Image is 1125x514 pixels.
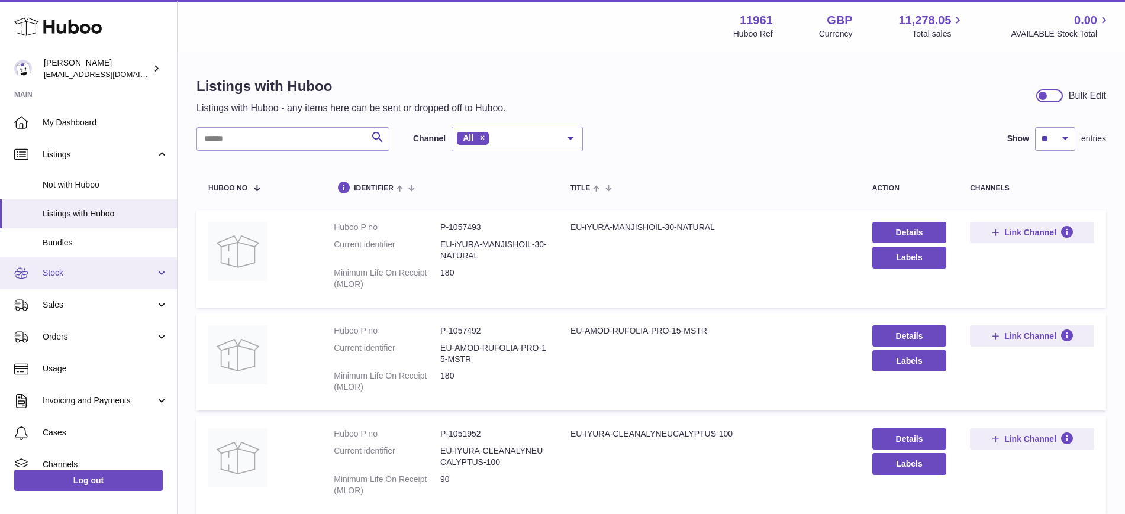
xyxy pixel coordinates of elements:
[872,222,946,243] a: Details
[872,428,946,450] a: Details
[334,342,440,365] dt: Current identifier
[898,12,951,28] span: 11,278.05
[208,222,267,281] img: EU-iYURA-MANJISHOIL-30-NATURAL
[196,77,506,96] h1: Listings with Huboo
[1004,434,1056,444] span: Link Channel
[43,149,156,160] span: Listings
[970,185,1094,192] div: channels
[43,179,168,190] span: Not with Huboo
[208,185,247,192] span: Huboo no
[440,342,547,365] dd: EU-AMOD-RUFOLIA-PRO-15-MSTR
[440,445,547,468] dd: EU-IYURA-CLEANALYNEUCALYPTUS-100
[912,28,965,40] span: Total sales
[1007,133,1029,144] label: Show
[570,428,849,439] div: EU-IYURA-CLEANALYNEUCALYPTUS-100
[970,325,1094,347] button: Link Channel
[334,267,440,290] dt: Minimum Life On Receipt (MLOR)
[208,325,267,384] img: EU-AMOD-RUFOLIA-PRO-15-MSTR
[43,208,168,219] span: Listings with Huboo
[872,185,946,192] div: action
[570,222,849,233] div: EU-iYURA-MANJISHOIL-30-NATURAL
[43,331,156,342] span: Orders
[354,185,394,192] span: identifier
[1069,89,1106,102] div: Bulk Edit
[440,222,547,233] dd: P-1057493
[819,28,853,40] div: Currency
[43,395,156,406] span: Invoicing and Payments
[43,427,168,438] span: Cases
[43,459,168,470] span: Channels
[872,247,946,268] button: Labels
[740,12,773,28] strong: 11961
[872,325,946,347] a: Details
[440,370,547,393] dd: 180
[1011,28,1111,40] span: AVAILABLE Stock Total
[43,237,168,248] span: Bundles
[1081,133,1106,144] span: entries
[570,325,849,337] div: EU-AMOD-RUFOLIA-PRO-15-MSTR
[334,428,440,439] dt: Huboo P no
[43,363,168,374] span: Usage
[570,185,590,192] span: title
[970,222,1094,243] button: Link Channel
[334,239,440,261] dt: Current identifier
[208,428,267,487] img: EU-IYURA-CLEANALYNEUCALYPTUS-100
[334,325,440,337] dt: Huboo P no
[334,474,440,496] dt: Minimum Life On Receipt (MLOR)
[440,325,547,337] dd: P-1057492
[898,12,965,40] a: 11,278.05 Total sales
[43,299,156,311] span: Sales
[440,239,547,261] dd: EU-iYURA-MANJISHOIL-30-NATURAL
[463,133,473,143] span: All
[872,350,946,371] button: Labels
[970,428,1094,450] button: Link Channel
[43,117,168,128] span: My Dashboard
[413,133,446,144] label: Channel
[196,102,506,115] p: Listings with Huboo - any items here can be sent or dropped off to Huboo.
[44,69,174,79] span: [EMAIL_ADDRESS][DOMAIN_NAME]
[440,428,547,439] dd: P-1051952
[1004,227,1056,238] span: Link Channel
[440,267,547,290] dd: 180
[1004,331,1056,341] span: Link Channel
[440,474,547,496] dd: 90
[334,370,440,393] dt: Minimum Life On Receipt (MLOR)
[872,453,946,474] button: Labels
[334,445,440,468] dt: Current identifier
[43,267,156,279] span: Stock
[334,222,440,233] dt: Huboo P no
[1011,12,1111,40] a: 0.00 AVAILABLE Stock Total
[44,57,150,80] div: [PERSON_NAME]
[14,470,163,491] a: Log out
[733,28,773,40] div: Huboo Ref
[14,60,32,77] img: internalAdmin-11961@internal.huboo.com
[1074,12,1097,28] span: 0.00
[827,12,852,28] strong: GBP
